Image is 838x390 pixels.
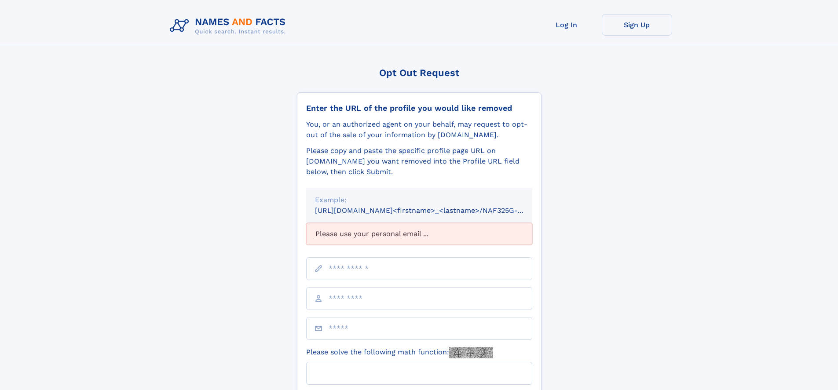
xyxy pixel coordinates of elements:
small: [URL][DOMAIN_NAME]<firstname>_<lastname>/NAF325G-xxxxxxxx [315,206,549,215]
a: Log In [531,14,602,36]
a: Sign Up [602,14,672,36]
div: Please copy and paste the specific profile page URL on [DOMAIN_NAME] you want removed into the Pr... [306,146,532,177]
div: You, or an authorized agent on your behalf, may request to opt-out of the sale of your informatio... [306,119,532,140]
img: Logo Names and Facts [166,14,293,38]
div: Example: [315,195,523,205]
div: Opt Out Request [297,67,542,78]
label: Please solve the following math function: [306,347,493,358]
div: Enter the URL of the profile you would like removed [306,103,532,113]
div: Please use your personal email ... [306,223,532,245]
